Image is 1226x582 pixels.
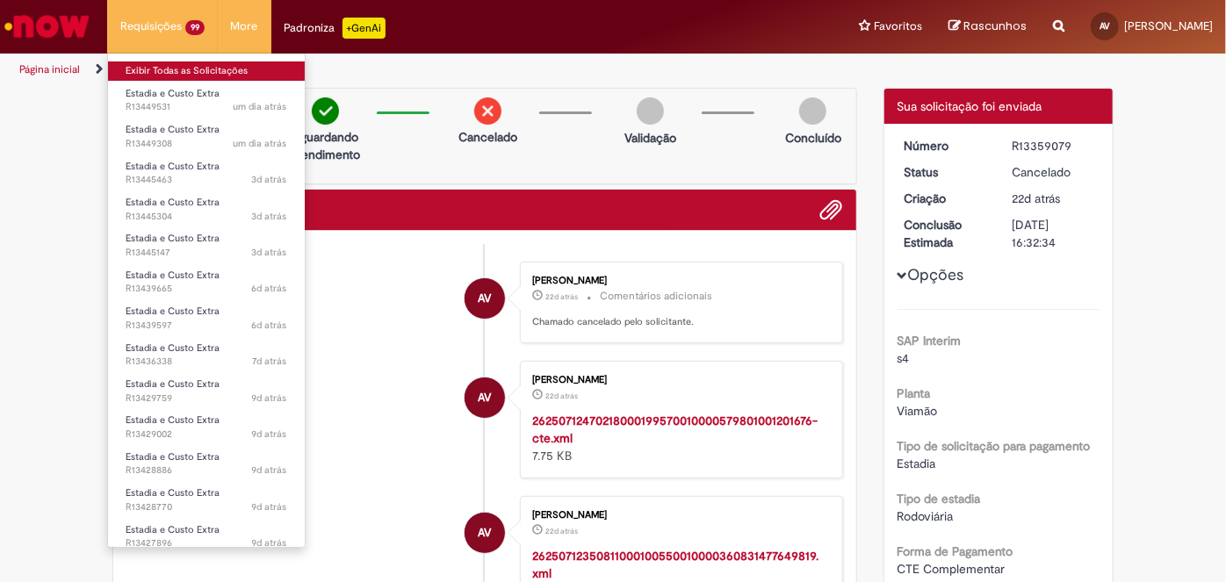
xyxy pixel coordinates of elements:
[126,523,220,536] span: Estadia e Custo Extra
[799,97,826,125] img: img-circle-grey.png
[252,392,287,405] span: 9d atrás
[478,277,491,320] span: AV
[600,289,712,304] small: Comentários adicionais
[126,173,287,187] span: R13445463
[252,173,287,186] span: 3d atrás
[126,87,220,100] span: Estadia e Custo Extra
[532,375,825,385] div: [PERSON_NAME]
[126,392,287,406] span: R13429759
[898,98,1042,114] span: Sua solicitação foi enviada
[108,266,305,298] a: Aberto R13439665 : Estadia e Custo Extra
[637,97,664,125] img: img-circle-grey.png
[252,210,287,223] time: 25/08/2025 16:10:48
[252,428,287,441] time: 19/08/2025 14:50:50
[478,377,491,419] span: AV
[898,543,1013,559] b: Forma de Pagamento
[283,128,368,163] p: Aguardando atendimento
[252,282,287,295] time: 22/08/2025 12:10:10
[231,18,258,35] span: More
[2,9,92,44] img: ServiceNow
[532,548,819,581] a: 26250712350811000100550010000360831477649819.xml
[126,500,287,514] span: R13428770
[108,375,305,407] a: Aberto R13429759 : Estadia e Custo Extra
[126,232,220,245] span: Estadia e Custo Extra
[1100,20,1110,32] span: AV
[126,123,220,136] span: Estadia e Custo Extra
[126,137,287,151] span: R13449308
[898,491,981,507] b: Tipo de estadia
[126,463,287,478] span: R13428886
[120,18,182,35] span: Requisições
[1012,190,1060,206] span: 22d atrás
[252,536,287,550] time: 19/08/2025 11:03:40
[234,137,287,150] span: um dia atrás
[107,53,306,548] ul: Requisições
[126,341,220,355] span: Estadia e Custo Extra
[234,100,287,113] span: um dia atrás
[126,246,287,260] span: R13445147
[312,97,339,125] img: check-circle-green.png
[532,510,825,521] div: [PERSON_NAME]
[126,305,220,318] span: Estadia e Custo Extra
[252,500,287,514] time: 19/08/2025 14:05:05
[108,302,305,334] a: Aberto R13439597 : Estadia e Custo Extra
[898,333,962,348] b: SAP Interim
[532,412,825,464] div: 7.75 KB
[126,486,220,499] span: Estadia e Custo Extra
[252,463,287,477] time: 19/08/2025 14:26:38
[126,160,220,173] span: Estadia e Custo Extra
[1012,163,1093,181] div: Cancelado
[126,100,287,114] span: R13449531
[898,456,936,471] span: Estadia
[108,521,305,553] a: Aberto R13427896 : Estadia e Custo Extra
[891,190,999,207] dt: Criação
[252,246,287,259] time: 25/08/2025 15:51:27
[532,315,825,329] p: Chamado cancelado pelo solicitante.
[108,411,305,443] a: Aberto R13429002 : Estadia e Custo Extra
[126,282,287,296] span: R13439665
[252,173,287,186] time: 25/08/2025 16:34:56
[126,536,287,550] span: R13427896
[108,448,305,480] a: Aberto R13428886 : Estadia e Custo Extra
[126,196,220,209] span: Estadia e Custo Extra
[545,526,578,536] time: 06/08/2025 11:30:00
[252,246,287,259] span: 3d atrás
[963,18,1027,34] span: Rascunhos
[108,120,305,153] a: Aberto R13449308 : Estadia e Custo Extra
[13,54,804,86] ul: Trilhas de página
[532,276,825,286] div: [PERSON_NAME]
[108,61,305,81] a: Exibir Todas as Solicitações
[898,350,910,366] span: s4
[252,210,287,223] span: 3d atrás
[898,403,938,419] span: Viamão
[234,100,287,113] time: 26/08/2025 16:29:50
[108,229,305,262] a: Aberto R13445147 : Estadia e Custo Extra
[898,508,954,524] span: Rodoviária
[898,561,1006,577] span: CTE Complementar
[126,413,220,427] span: Estadia e Custo Extra
[252,319,287,332] time: 22/08/2025 11:56:02
[252,428,287,441] span: 9d atrás
[252,463,287,477] span: 9d atrás
[532,413,818,446] a: 26250712470218000199570010000579801001201676-cte.xml
[874,18,922,35] span: Favoritos
[1012,190,1093,207] div: 06/08/2025 11:32:30
[252,282,287,295] span: 6d atrás
[545,291,578,302] span: 22d atrás
[465,278,505,319] div: ANDERSON VASCONCELOS
[252,536,287,550] span: 9d atrás
[465,377,505,418] div: ANDERSON VASCONCELOS
[898,385,931,401] b: Planta
[545,291,578,302] time: 06/08/2025 11:37:24
[898,438,1091,454] b: Tipo de solicitação para pagamento
[820,198,843,221] button: Adicionar anexos
[624,129,676,147] p: Validação
[126,450,220,463] span: Estadia e Custo Extra
[126,319,287,333] span: R13439597
[126,210,287,224] span: R13445304
[545,391,578,401] time: 06/08/2025 11:30:08
[891,137,999,154] dt: Número
[234,137,287,150] time: 26/08/2025 16:01:26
